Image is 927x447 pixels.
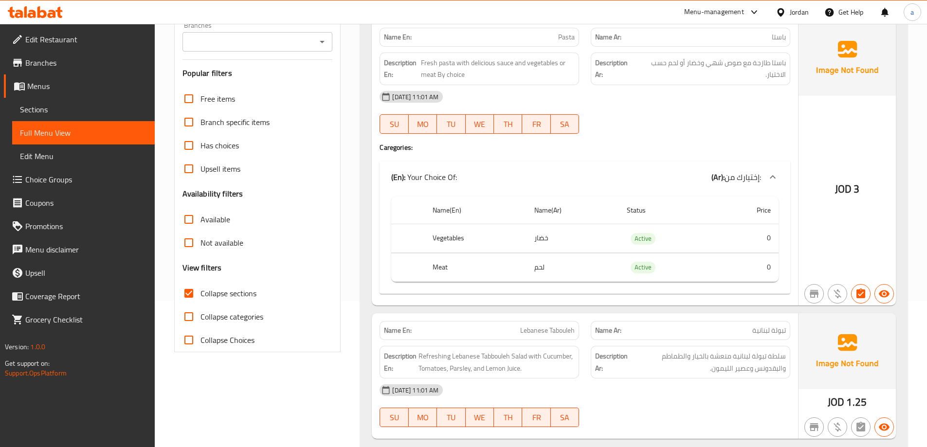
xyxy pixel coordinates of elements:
[846,393,867,411] span: 1.25
[391,170,405,184] b: (En):
[470,117,490,131] span: WE
[200,93,235,105] span: Free items
[182,188,243,199] h3: Availability filters
[391,197,779,282] table: choices table
[200,311,263,322] span: Collapse categories
[4,28,155,51] a: Edit Restaurant
[4,261,155,285] a: Upsell
[828,284,847,304] button: Purchased item
[425,197,527,224] th: Name(En)
[527,224,619,253] td: خضار
[315,35,329,49] button: Open
[384,350,417,374] strong: Description En:
[413,117,433,131] span: MO
[526,117,546,131] span: FR
[631,233,655,244] span: Active
[595,325,621,336] strong: Name Ar:
[380,161,790,193] div: (En): Your Choice Of:(Ar):إختيارك من:
[25,244,147,255] span: Menu disclaimer
[630,350,786,374] span: سلطة تبولة لبنانية منعشة بالخيار والطماطم والبقدونس وعصير الليمون.
[5,357,50,370] span: Get support on:
[520,325,575,336] span: Lebanese Tabouleh
[874,417,894,437] button: Available
[437,114,465,134] button: TU
[772,32,786,42] span: باستا
[409,408,437,427] button: MO
[595,57,635,81] strong: Description Ar:
[441,411,461,425] span: TU
[409,114,437,134] button: MO
[527,197,619,224] th: Name(Ar)
[470,411,490,425] span: WE
[200,163,240,175] span: Upsell items
[182,68,333,79] h3: Popular filters
[619,197,714,224] th: Status
[595,32,621,42] strong: Name Ar:
[12,121,155,144] a: Full Menu View
[384,325,412,336] strong: Name En:
[421,57,575,81] span: Fresh pasta with delicious sauce and vegetables or meat By choice
[725,170,761,184] span: إختيارك من:
[4,191,155,215] a: Coupons
[804,284,824,304] button: Not branch specific item
[25,174,147,185] span: Choice Groups
[5,340,29,353] span: Version:
[4,215,155,238] a: Promotions
[711,170,725,184] b: (Ar):
[380,143,790,152] h4: Caregories:
[851,417,871,437] button: Not has choices
[200,140,239,151] span: Has choices
[384,57,419,81] strong: Description En:
[25,290,147,302] span: Coverage Report
[437,408,465,427] button: TU
[835,179,852,198] span: JOD
[752,325,786,336] span: تبولة لبنانية
[631,233,655,245] div: Active
[854,179,859,198] span: 3
[380,114,408,134] button: SU
[200,116,270,128] span: Branch specific items
[4,51,155,74] a: Branches
[388,92,442,102] span: [DATE] 11:01 AM
[522,114,550,134] button: FR
[828,393,844,411] span: JOD
[4,168,155,191] a: Choice Groups
[25,314,147,325] span: Grocery Checklist
[799,313,896,389] img: Ae5nvW7+0k+MAAAAAElFTkSuQmCC
[828,417,847,437] button: Purchased item
[558,32,575,42] span: Pasta
[25,220,147,232] span: Promotions
[799,20,896,96] img: Ae5nvW7+0k+MAAAAAElFTkSuQmCC
[384,411,404,425] span: SU
[200,334,254,346] span: Collapse Choices
[804,417,824,437] button: Not branch specific item
[498,411,518,425] span: TH
[5,367,67,379] a: Support.OpsPlatform
[631,262,655,273] span: Active
[684,6,744,18] div: Menu-management
[20,150,147,162] span: Edit Menu
[551,408,579,427] button: SA
[910,7,914,18] span: a
[20,127,147,139] span: Full Menu View
[200,214,230,225] span: Available
[30,340,45,353] span: 1.0.0
[182,262,222,273] h3: View filters
[522,408,550,427] button: FR
[4,238,155,261] a: Menu disclaimer
[380,193,790,294] div: (En): Lebanese Items(Ar):اصناف لبنانية
[714,197,779,224] th: Price
[388,386,442,395] span: [DATE] 11:01 AM
[4,285,155,308] a: Coverage Report
[714,224,779,253] td: 0
[555,411,575,425] span: SA
[551,114,579,134] button: SA
[12,98,155,121] a: Sections
[526,411,546,425] span: FR
[498,117,518,131] span: TH
[555,117,575,131] span: SA
[527,253,619,282] td: لحم
[200,287,256,299] span: Collapse sections
[637,57,786,81] span: باستا طازجة مع صوص شهي وخضار أو لحم حسب الاختيار.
